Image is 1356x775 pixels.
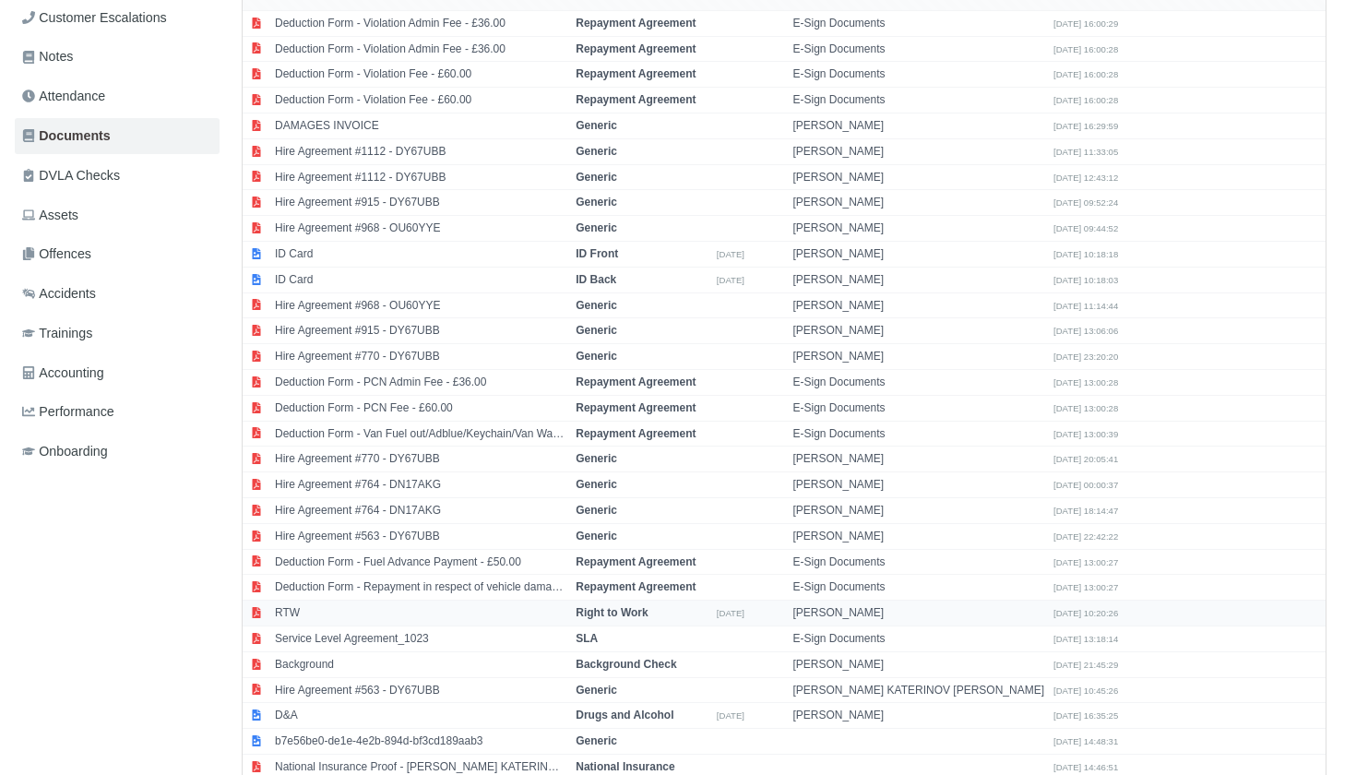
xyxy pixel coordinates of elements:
[717,275,744,285] small: [DATE]
[1053,608,1118,618] small: [DATE] 10:20:26
[1053,377,1118,387] small: [DATE] 13:00:28
[788,626,1049,651] td: E-Sign Documents
[1053,557,1118,567] small: [DATE] 13:00:27
[788,318,1049,344] td: [PERSON_NAME]
[788,447,1049,472] td: [PERSON_NAME]
[576,684,617,697] strong: Generic
[270,447,571,472] td: Hire Agreement #770 - DY67UBB
[270,523,571,549] td: Hire Agreement #563 - DY67UBB
[576,42,696,55] strong: Repayment Agreement
[576,427,696,440] strong: Repayment Agreement
[270,10,571,36] td: Deduction Form - Violation Admin Fee - £36.00
[270,421,571,447] td: Deduction Form - Van Fuel out/Adblue/Keychain/Van Wash/Sticker - £100.00
[576,530,617,542] strong: Generic
[788,62,1049,88] td: E-Sign Documents
[788,216,1049,242] td: [PERSON_NAME]
[22,7,167,29] span: Customer Escalations
[576,606,648,619] strong: Right to Work
[22,125,111,147] span: Documents
[788,344,1049,370] td: [PERSON_NAME]
[270,395,571,421] td: Deduction Form - PCN Fee - £60.00
[15,236,220,272] a: Offences
[576,504,617,517] strong: Generic
[576,273,616,286] strong: ID Back
[1053,275,1118,285] small: [DATE] 10:18:03
[1053,531,1118,542] small: [DATE] 22:42:22
[788,242,1049,268] td: [PERSON_NAME]
[270,36,571,62] td: Deduction Form - Violation Admin Fee - £36.00
[788,267,1049,292] td: [PERSON_NAME]
[576,67,696,80] strong: Repayment Agreement
[22,46,73,67] span: Notes
[576,17,696,30] strong: Repayment Agreement
[270,138,571,164] td: Hire Agreement #1112 - DY67UBB
[1264,686,1356,775] iframe: Chat Widget
[788,36,1049,62] td: E-Sign Documents
[576,221,617,234] strong: Generic
[576,709,673,721] strong: Drugs and Alcohol
[22,86,105,107] span: Attendance
[22,323,92,344] span: Trainings
[270,113,571,139] td: DAMAGES INVOICE
[576,555,696,568] strong: Repayment Agreement
[270,267,571,292] td: ID Card
[576,299,617,312] strong: Generic
[1053,634,1118,644] small: [DATE] 13:18:14
[788,651,1049,677] td: [PERSON_NAME]
[788,677,1049,703] td: [PERSON_NAME] KATERINOV [PERSON_NAME]
[576,401,696,414] strong: Repayment Agreement
[270,62,571,88] td: Deduction Form - Violation Fee - £60.00
[270,292,571,318] td: Hire Agreement #968 - OU60YYE
[15,316,220,352] a: Trainings
[788,190,1049,216] td: [PERSON_NAME]
[270,677,571,703] td: Hire Agreement #563 - DY67UBB
[15,158,220,194] a: DVLA Checks
[15,276,220,312] a: Accidents
[15,434,220,470] a: Onboarding
[576,350,617,363] strong: Generic
[270,703,571,729] td: D&A
[788,549,1049,575] td: E-Sign Documents
[788,575,1049,601] td: E-Sign Documents
[22,244,91,265] span: Offences
[15,39,220,75] a: Notes
[1053,147,1118,157] small: [DATE] 11:33:05
[1053,223,1118,233] small: [DATE] 09:44:52
[576,171,617,184] strong: Generic
[576,119,617,132] strong: Generic
[788,164,1049,190] td: [PERSON_NAME]
[788,370,1049,396] td: E-Sign Documents
[576,734,617,747] strong: Generic
[788,395,1049,421] td: E-Sign Documents
[1053,660,1118,670] small: [DATE] 21:45:29
[576,145,617,158] strong: Generic
[717,249,744,259] small: [DATE]
[15,197,220,233] a: Assets
[270,497,571,523] td: Hire Agreement #764 - DN17AKG
[1053,173,1118,183] small: [DATE] 12:43:12
[1053,326,1118,336] small: [DATE] 13:06:06
[1053,301,1118,311] small: [DATE] 11:14:44
[15,78,220,114] a: Attendance
[1053,762,1118,772] small: [DATE] 14:46:51
[270,601,571,626] td: RTW
[788,138,1049,164] td: [PERSON_NAME]
[270,626,571,651] td: Service Level Agreement_1023
[270,164,571,190] td: Hire Agreement #1112 - DY67UBB
[576,760,674,773] strong: National Insurance
[576,93,696,106] strong: Repayment Agreement
[15,355,220,391] a: Accounting
[1053,121,1118,131] small: [DATE] 16:29:59
[576,247,618,260] strong: ID Front
[22,205,78,226] span: Assets
[270,88,571,113] td: Deduction Form - Violation Fee - £60.00
[1053,686,1118,696] small: [DATE] 10:45:26
[270,318,571,344] td: Hire Agreement #915 - DY67UBB
[270,472,571,498] td: Hire Agreement #764 - DN17AKG
[270,344,571,370] td: Hire Agreement #770 - DY67UBB
[270,216,571,242] td: Hire Agreement #968 - OU60YYE
[270,651,571,677] td: Background
[15,118,220,154] a: Documents
[576,376,696,388] strong: Repayment Agreement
